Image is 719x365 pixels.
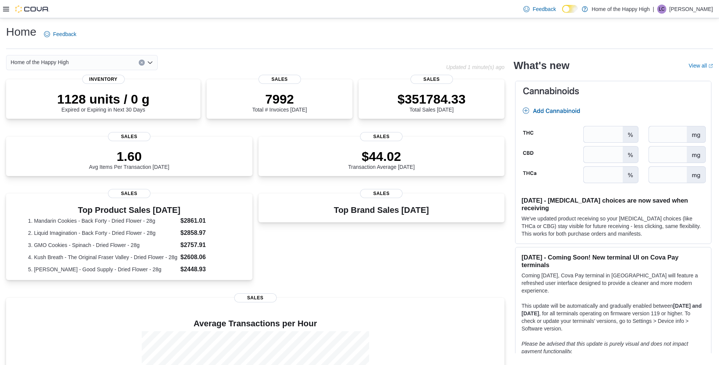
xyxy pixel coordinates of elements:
span: Feedback [533,5,556,13]
span: Sales [108,132,150,141]
span: Sales [258,75,301,84]
a: Feedback [520,2,559,17]
dt: 2. Liquid Imagination - Back Forty - Dried Flower - 28g [28,229,177,237]
p: $44.02 [348,149,415,164]
input: Dark Mode [562,5,578,13]
svg: External link [708,64,713,68]
p: Updated 1 minute(s) ago [446,64,504,70]
strong: [DATE] and [DATE] [522,303,702,316]
div: Total Sales [DATE] [398,91,466,113]
dd: $2757.91 [180,241,230,250]
dt: 1. Mandarin Cookies - Back Forty - Dried Flower - 28g [28,217,177,225]
dd: $2448.93 [180,265,230,274]
div: Avg Items Per Transaction [DATE] [89,149,169,170]
h3: [DATE] - [MEDICAL_DATA] choices are now saved when receiving [522,197,705,212]
dd: $2861.01 [180,216,230,225]
button: Open list of options [147,60,153,66]
p: | [653,5,654,14]
span: LC [659,5,664,14]
h3: Top Brand Sales [DATE] [334,206,429,215]
p: $351784.33 [398,91,466,107]
span: Inventory [82,75,125,84]
h3: [DATE] - Coming Soon! New terminal UI on Cova Pay terminals [522,253,705,269]
p: 1.60 [89,149,169,164]
dd: $2608.06 [180,253,230,262]
div: Total # Invoices [DATE] [252,91,307,113]
p: 1128 units / 0 g [57,91,150,107]
div: Lilly Colborn [657,5,666,14]
em: Please be advised that this update is purely visual and does not impact payment functionality. [522,341,688,354]
dd: $2858.97 [180,228,230,238]
h2: What's new [514,60,569,72]
dt: 3. GMO Cookies - Spinach - Dried Flower - 28g [28,241,177,249]
a: View allExternal link [689,63,713,69]
h3: Top Product Sales [DATE] [28,206,230,215]
p: [PERSON_NAME] [669,5,713,14]
button: Clear input [139,60,145,66]
dt: 5. [PERSON_NAME] - Good Supply - Dried Flower - 28g [28,266,177,273]
span: Home of the Happy High [11,58,69,67]
p: 7992 [252,91,307,107]
p: Home of the Happy High [592,5,650,14]
p: We've updated product receiving so your [MEDICAL_DATA] choices (like THCa or CBG) stay visible fo... [522,215,705,238]
span: Sales [410,75,453,84]
p: This update will be automatically and gradually enabled between , for all terminals operating on ... [522,302,705,332]
a: Feedback [41,27,79,42]
div: Expired or Expiring in Next 30 Days [57,91,150,113]
span: Sales [360,189,403,198]
span: Feedback [53,30,76,38]
span: Sales [360,132,403,141]
dt: 4. Kush Breath - The Original Fraser Valley - Dried Flower - 28g [28,253,177,261]
span: Sales [234,293,277,302]
h4: Average Transactions per Hour [12,319,498,328]
div: Transaction Average [DATE] [348,149,415,170]
h1: Home [6,24,36,39]
span: Sales [108,189,150,198]
img: Cova [15,5,49,13]
p: Coming [DATE], Cova Pay terminal in [GEOGRAPHIC_DATA] will feature a refreshed user interface des... [522,272,705,294]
